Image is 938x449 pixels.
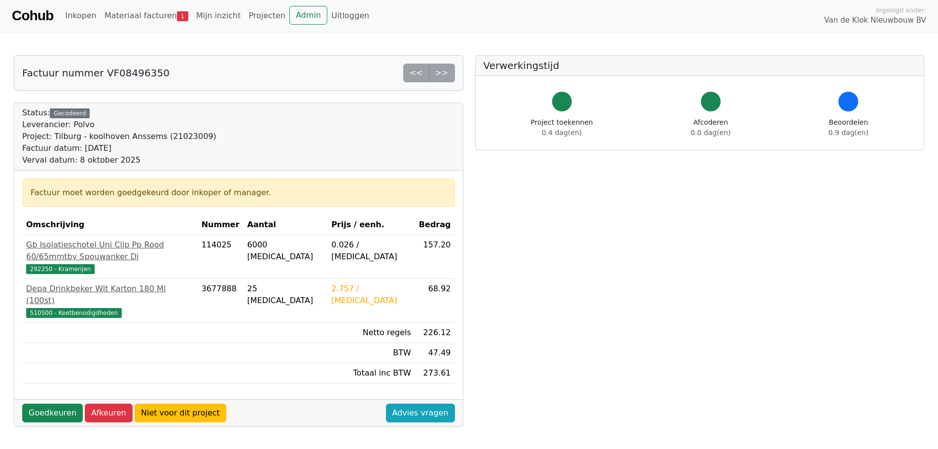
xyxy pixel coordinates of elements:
[484,60,916,71] h5: Verwerkingstijd
[135,404,226,422] a: Niet voor dit project
[824,15,926,26] span: Van de Klok Nieuwbouw BV
[415,215,455,235] th: Bedrag
[289,6,327,25] a: Admin
[327,215,415,235] th: Prijs / eenh.
[26,283,194,318] a: Depa Drinkbeker Wit Karton 180 Ml (100st)510500 - Keetbenodigdheden
[829,129,869,137] span: 0.9 dag(en)
[691,129,730,137] span: 0.0 dag(en)
[415,279,455,323] td: 68.92
[198,215,243,235] th: Nummer
[22,107,216,166] div: Status:
[327,6,373,26] a: Uitloggen
[22,67,170,79] h5: Factuur nummer VF08496350
[327,323,415,343] td: Netto regels
[22,404,83,422] a: Goedkeuren
[829,117,869,138] div: Beoordelen
[192,6,245,26] a: Mijn inzicht
[22,142,216,154] div: Factuur datum: [DATE]
[415,323,455,343] td: 226.12
[415,235,455,279] td: 157.20
[331,283,411,307] div: 2.757 / [MEDICAL_DATA]
[415,343,455,363] td: 47.49
[542,129,582,137] span: 0.4 dag(en)
[327,343,415,363] td: BTW
[22,131,216,142] div: Project: Tilburg - koolhoven Anssems (21023009)
[198,279,243,323] td: 3677888
[26,283,194,307] div: Depa Drinkbeker Wit Karton 180 Ml (100st)
[198,235,243,279] td: 114025
[331,239,411,263] div: 0.026 / [MEDICAL_DATA]
[26,308,122,318] span: 510500 - Keetbenodigdheden
[244,6,289,26] a: Projecten
[26,239,194,275] a: Gb Isolatieschotel Uni Clip Pp Rood 60/65mmtbv Spouwanker Di292250 - Kramerijen
[85,404,133,422] a: Afkeuren
[12,4,53,28] a: Cohub
[31,187,447,199] div: Factuur moet worden goedgekeurd door inkoper of manager.
[22,154,216,166] div: Verval datum: 8 oktober 2025
[50,108,90,118] div: Gecodeerd
[247,239,324,263] div: 6000 [MEDICAL_DATA]
[415,363,455,383] td: 273.61
[26,239,194,263] div: Gb Isolatieschotel Uni Clip Pp Rood 60/65mmtbv Spouwanker Di
[243,215,328,235] th: Aantal
[876,5,926,15] span: Ingelogd onder:
[531,117,593,138] div: Project toekennen
[691,117,730,138] div: Afcoderen
[101,6,192,26] a: Materiaal facturen1
[26,264,95,274] span: 292250 - Kramerijen
[177,11,188,21] span: 1
[386,404,455,422] a: Advies vragen
[22,119,216,131] div: Leverancier: Polvo
[22,215,198,235] th: Omschrijving
[247,283,324,307] div: 25 [MEDICAL_DATA]
[327,363,415,383] td: Totaal inc BTW
[61,6,100,26] a: Inkopen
